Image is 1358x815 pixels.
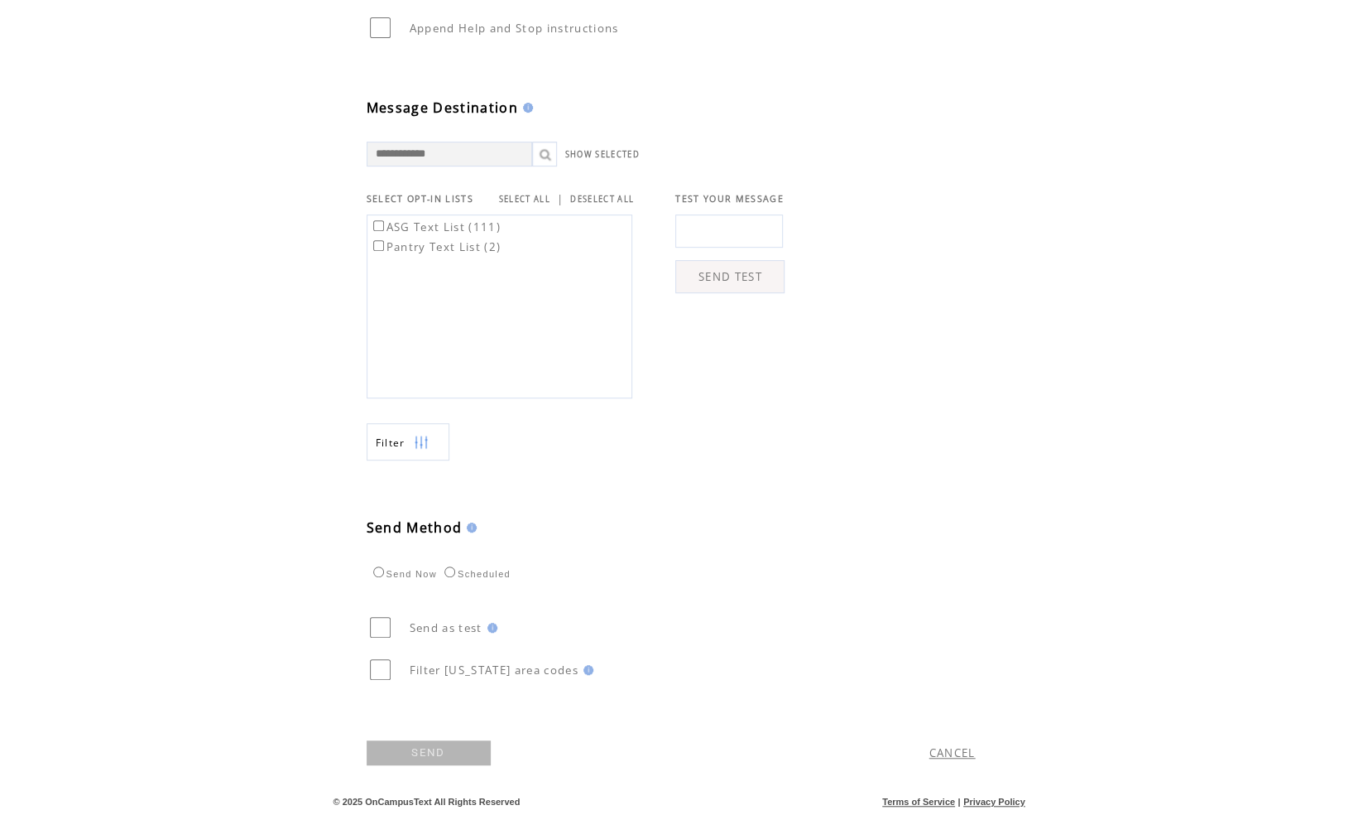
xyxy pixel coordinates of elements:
label: ASG Text List (111) [370,219,501,234]
img: filters.png [414,424,429,461]
span: Message Destination [367,99,518,117]
img: help.gif [462,523,477,533]
span: | [957,797,960,807]
span: Filter [US_STATE] area codes [410,663,578,678]
span: | [557,191,564,206]
input: Send Now [373,567,384,577]
label: Send Now [369,569,437,579]
label: Scheduled [440,569,511,579]
a: SELECT ALL [499,194,550,205]
a: CANCEL [929,745,976,760]
span: SELECT OPT-IN LISTS [367,193,473,205]
span: TEST YOUR MESSAGE [675,193,784,205]
input: Pantry Text List (2) [373,240,384,251]
a: Terms of Service [882,797,955,807]
a: SEND [367,740,491,765]
img: help.gif [578,665,593,675]
span: Send Method [367,518,463,537]
img: help.gif [482,623,497,633]
input: Scheduled [444,567,455,577]
img: help.gif [518,103,533,113]
input: ASG Text List (111) [373,220,384,231]
a: SEND TEST [675,260,785,293]
a: Privacy Policy [963,797,1025,807]
a: SHOW SELECTED [565,149,640,160]
a: Filter [367,423,449,461]
span: Append Help and Stop instructions [410,21,619,36]
span: © 2025 OnCampusText All Rights Reserved [334,797,521,807]
span: Show filters [376,436,405,450]
label: Pantry Text List (2) [370,239,501,254]
a: DESELECT ALL [570,194,634,205]
span: Send as test [410,620,482,635]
